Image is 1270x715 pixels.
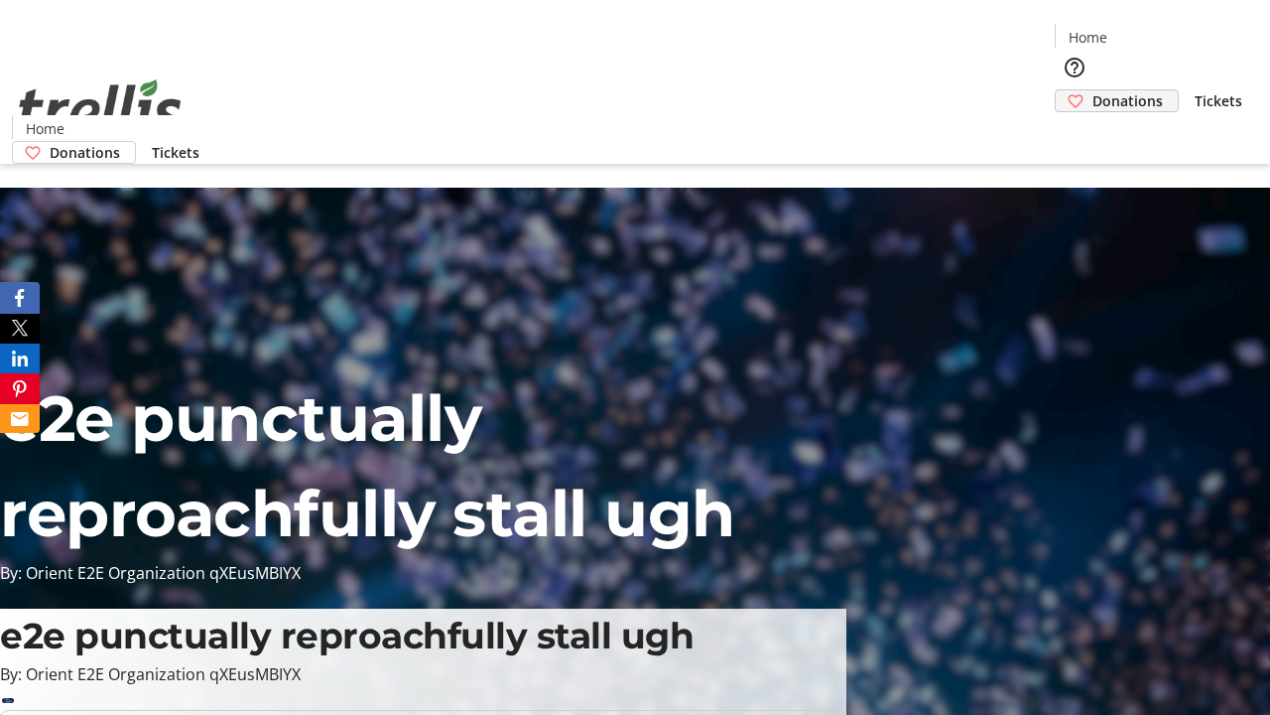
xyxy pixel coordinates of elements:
a: Donations [1055,89,1179,112]
a: Home [1056,27,1119,48]
span: Home [26,118,64,139]
span: Home [1069,27,1107,48]
button: Cart [1055,112,1094,152]
a: Donations [12,141,136,164]
span: Tickets [152,142,199,163]
a: Tickets [1179,90,1258,111]
a: Tickets [136,142,215,163]
span: Tickets [1195,90,1242,111]
img: Orient E2E Organization qXEusMBIYX's Logo [12,58,189,157]
button: Help [1055,48,1094,87]
span: Donations [50,142,120,163]
a: Home [13,118,76,139]
span: Donations [1092,90,1163,111]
